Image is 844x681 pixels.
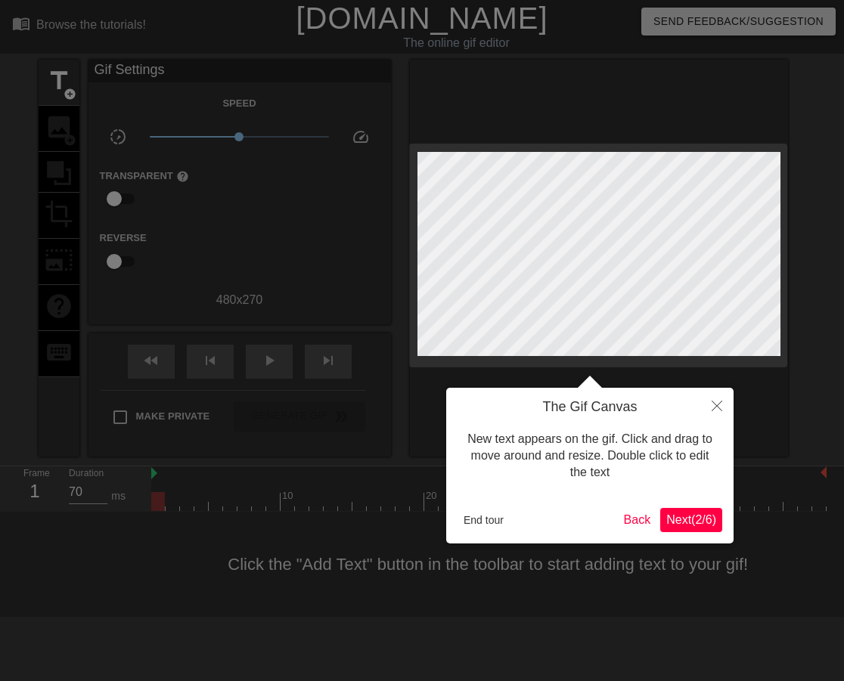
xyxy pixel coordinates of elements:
h4: The Gif Canvas [458,399,722,416]
button: End tour [458,509,510,531]
button: Next [660,508,722,532]
button: Back [618,508,657,532]
button: Close [700,388,734,423]
span: Next ( 2 / 6 ) [666,513,716,526]
div: New text appears on the gif. Click and drag to move around and resize. Double click to edit the text [458,416,722,497]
